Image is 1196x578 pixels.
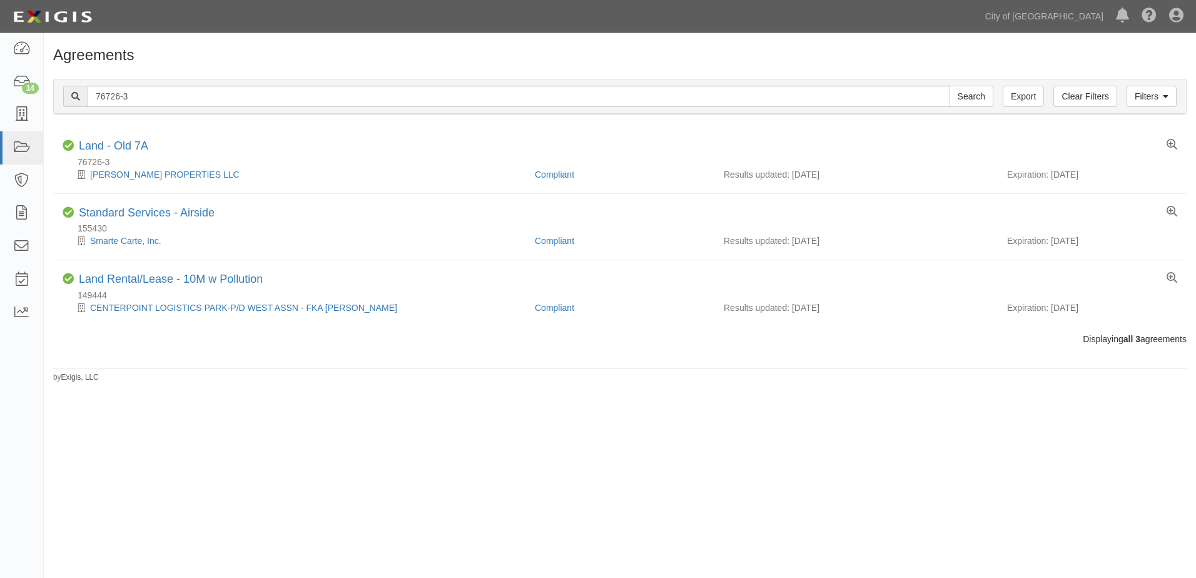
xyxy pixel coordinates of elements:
div: 76726-3 [63,156,1187,168]
div: Displaying agreements [44,333,1196,345]
a: Exigis, LLC [61,373,99,382]
a: Smarte Carte, Inc. [90,236,161,246]
div: Results updated: [DATE] [724,302,988,314]
i: Compliant [63,273,74,285]
b: all 3 [1123,334,1140,344]
div: 149444 [63,289,1187,302]
i: Compliant [63,207,74,218]
a: View results summary [1167,273,1177,284]
div: Results updated: [DATE] [724,168,988,181]
div: Expiration: [DATE] [1007,302,1177,314]
i: Help Center - Complianz [1142,9,1157,24]
div: Expiration: [DATE] [1007,235,1177,247]
a: Compliant [535,236,574,246]
a: View results summary [1167,139,1177,151]
div: Results updated: [DATE] [724,235,988,247]
a: City of [GEOGRAPHIC_DATA] [979,4,1110,29]
a: View results summary [1167,206,1177,218]
a: Standard Services - Airside [79,206,215,219]
input: Search [88,86,950,107]
div: CENTERPOINT LOGISTICS PARK-P/D WEST ASSN - FKA JOHN F LONG [63,302,525,314]
a: Land - Old 7A [79,139,148,152]
input: Search [950,86,993,107]
img: logo-5460c22ac91f19d4615b14bd174203de0afe785f0fc80cf4dbbc73dc1793850b.png [9,6,96,28]
a: Compliant [535,303,574,313]
a: CENTERPOINT LOGISTICS PARK-P/D WEST ASSN - FKA [PERSON_NAME] [90,303,397,313]
small: by [53,372,99,383]
a: [PERSON_NAME] PROPERTIES LLC [90,170,240,180]
div: 14 [22,83,39,94]
div: Expiration: [DATE] [1007,168,1177,181]
h1: Agreements [53,47,1187,63]
a: Compliant [535,170,574,180]
div: Land - Old 7A [79,139,148,153]
div: 155430 [63,222,1187,235]
div: WATSON PROPERTIES LLC [63,168,525,181]
a: Filters [1127,86,1177,107]
i: Compliant [63,140,74,151]
a: Land Rental/Lease - 10M w Pollution [79,273,263,285]
a: Clear Filters [1053,86,1117,107]
div: Standard Services - Airside [79,206,215,220]
a: Export [1003,86,1044,107]
div: Smarte Carte, Inc. [63,235,525,247]
div: Land Rental/Lease - 10M w Pollution [79,273,263,286]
